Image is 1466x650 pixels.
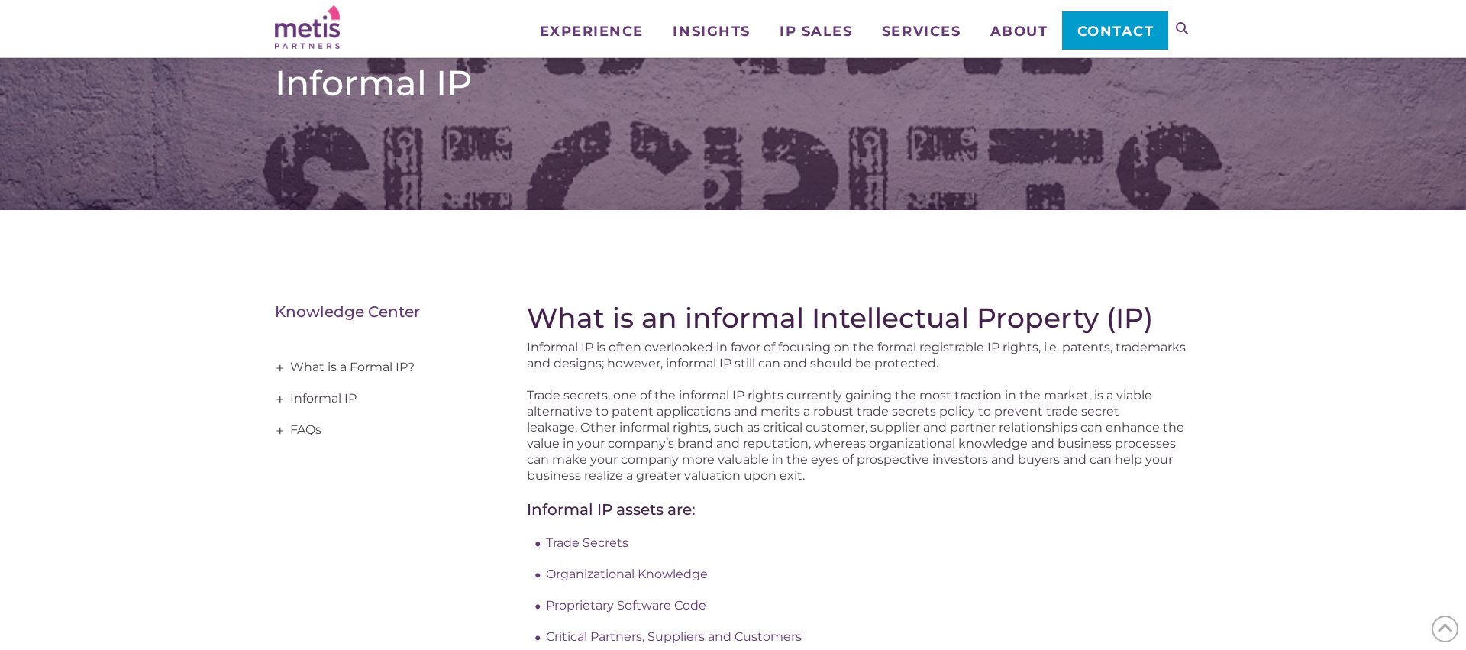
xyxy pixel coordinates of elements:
[1432,616,1458,642] span: Back to Top
[990,24,1048,38] span: About
[546,598,706,613] a: Proprietary Software Code
[275,5,340,49] img: Metis Partners
[275,415,481,446] a: FAQs
[1062,11,1168,50] a: Contact
[780,24,852,38] span: IP Sales
[527,302,1191,334] h2: What is an informal Intellectual Property (IP)
[546,535,628,550] a: Trade Secrets
[275,383,481,415] a: Informal IP
[275,62,1191,105] h1: Informal IP
[275,352,481,383] a: What is a Formal IP?
[546,567,708,581] a: Organizational Knowledge
[275,302,420,321] a: Knowledge Center
[272,353,289,383] span: +
[540,24,644,38] span: Experience
[527,340,1186,370] span: Informal IP is often overlooked in favor of focusing on the formal registrable IP rights, i.e. pa...
[673,24,750,38] span: Insights
[1077,24,1154,38] span: Contact
[546,629,802,644] a: Critical Partners, Suppliers and Customers
[527,500,696,519] span: Informal IP assets are:
[882,24,961,38] span: Services
[527,388,1184,483] span: Trade secrets, one of the informal IP rights currently gaining the most traction in the market, i...
[272,384,289,415] span: +
[272,416,289,446] span: +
